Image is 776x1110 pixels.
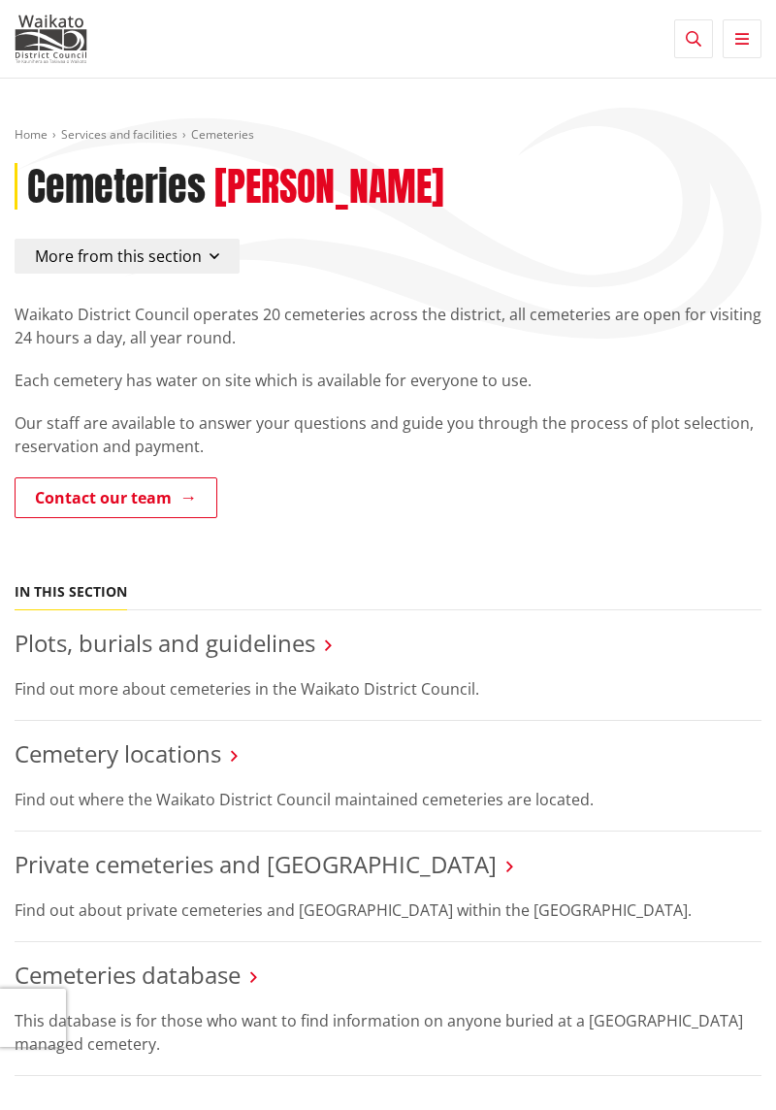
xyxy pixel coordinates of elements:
h5: In this section [15,584,127,601]
a: Contact our team [15,477,217,518]
a: Services and facilities [61,126,178,143]
p: Find out about private cemeteries and [GEOGRAPHIC_DATA] within the [GEOGRAPHIC_DATA]. [15,898,761,922]
p: Waikato District Council operates 20 cemeteries across the district, all cemeteries are open for ... [15,303,761,349]
a: Cemetery locations [15,737,221,769]
img: Waikato District Council - Te Kaunihera aa Takiwaa o Waikato [15,15,87,63]
p: Find out more about cemeteries in the Waikato District Council. [15,677,761,701]
p: Our staff are available to answer your questions and guide you through the process of plot select... [15,411,761,458]
span: Cemeteries [191,126,254,143]
span: More from this section [35,245,202,267]
a: Cemeteries database [15,959,241,991]
h2: [PERSON_NAME] [214,163,444,210]
p: This database is for those who want to find information on anyone buried at a [GEOGRAPHIC_DATA] m... [15,1009,761,1056]
p: Find out where the Waikato District Council maintained cemeteries are located. [15,788,761,811]
p: Each cemetery has water on site which is available for everyone to use. [15,369,761,392]
h1: Cemeteries [27,163,206,210]
a: Plots, burials and guidelines [15,627,315,659]
nav: breadcrumb [15,127,761,144]
a: Home [15,126,48,143]
button: More from this section [15,239,240,274]
a: Private cemeteries and [GEOGRAPHIC_DATA] [15,848,497,880]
